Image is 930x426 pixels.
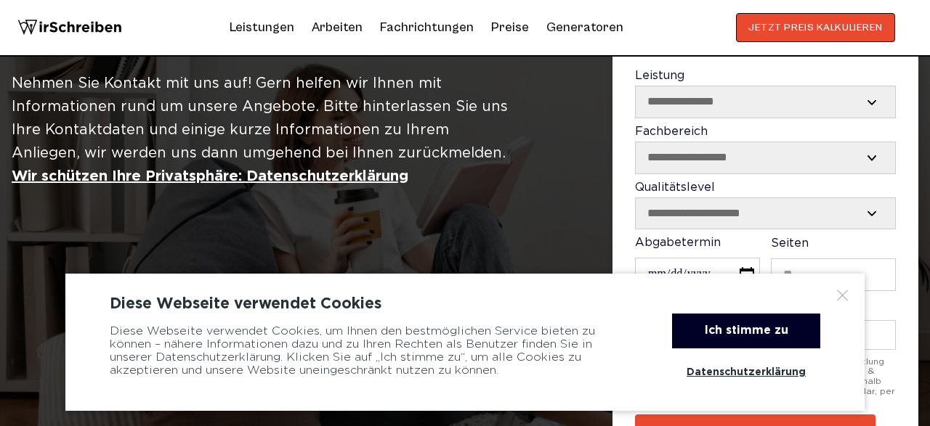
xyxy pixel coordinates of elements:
[672,356,820,389] a: Datenschutzerklärung
[635,237,760,292] label: Abgabetermin
[17,13,122,42] img: logo wirschreiben
[771,238,809,249] span: Seiten
[636,86,895,117] select: Leistung
[12,165,408,188] a: Wir schützen Ihre Privatsphäre: Datenschutzerklärung
[736,13,895,42] button: JETZT PREIS KALKULIEREN
[491,20,529,35] a: Preise
[110,295,820,313] div: Diese Webseite verwendet Cookies
[636,142,895,173] select: Fachbereich
[635,126,896,174] label: Fachbereich
[672,314,820,348] div: Ich stimme zu
[380,16,474,39] a: Fachrichtungen
[546,16,623,39] a: Generatoren
[635,70,896,118] label: Leistung
[12,72,518,188] div: Nehmen Sie Kontakt mit uns auf! Gern helfen wir Ihnen mit Informationen rund um unsere Angebote. ...
[635,258,760,292] input: Abgabetermin
[636,198,895,229] select: Qualitätslevel
[230,16,294,39] a: Leistungen
[635,181,896,230] label: Qualitätslevel
[312,16,363,39] a: Arbeiten
[110,314,636,389] div: Diese Webseite verwendet Cookies, um Ihnen den bestmöglichen Service bieten zu können – nähere In...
